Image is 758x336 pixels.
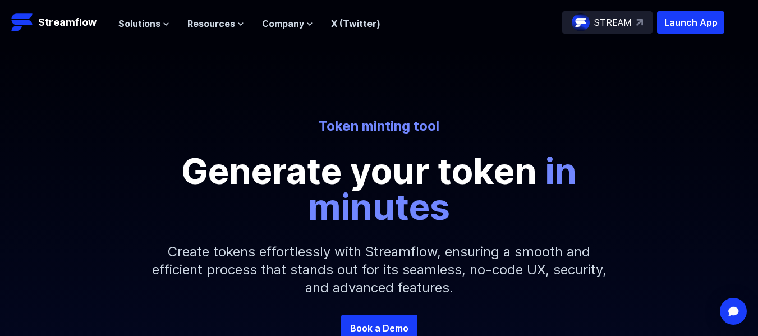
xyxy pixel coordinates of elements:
[187,17,235,30] span: Resources
[11,11,34,34] img: Streamflow Logo
[636,19,643,26] img: top-right-arrow.svg
[562,11,653,34] a: STREAM
[720,298,747,325] div: Open Intercom Messenger
[118,17,169,30] button: Solutions
[331,18,380,29] a: X (Twitter)
[68,117,690,135] p: Token minting tool
[262,17,313,30] button: Company
[127,153,632,225] p: Generate your token
[11,11,107,34] a: Streamflow
[262,17,304,30] span: Company
[572,13,590,31] img: streamflow-logo-circle.png
[308,149,577,228] span: in minutes
[657,11,724,34] button: Launch App
[138,225,621,315] p: Create tokens effortlessly with Streamflow, ensuring a smooth and efficient process that stands o...
[118,17,160,30] span: Solutions
[594,16,632,29] p: STREAM
[38,15,97,30] p: Streamflow
[187,17,244,30] button: Resources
